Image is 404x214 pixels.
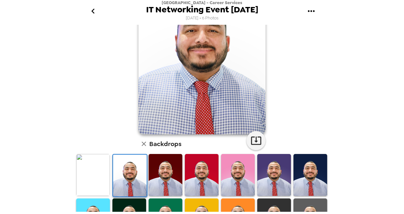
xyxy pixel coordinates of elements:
img: Original [76,154,110,196]
button: gallery menu [301,1,321,22]
span: IT Networking Event [DATE] [146,5,258,14]
button: go back [83,1,103,22]
h6: Backdrops [149,139,181,149]
span: [DATE] • 6 Photos [186,14,219,23]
